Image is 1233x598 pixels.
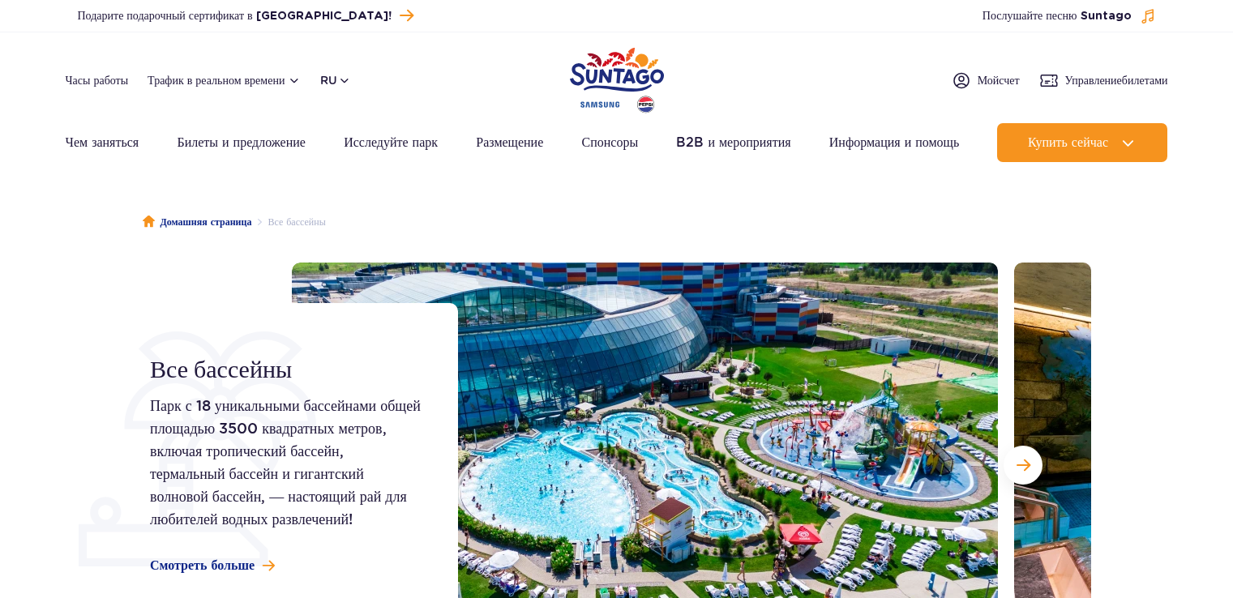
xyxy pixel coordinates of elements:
[66,135,139,150] font: Чем заняться
[143,214,252,230] a: Домашняя страница
[476,135,543,150] font: Размещение
[1004,446,1042,485] button: Следующий слайд
[676,123,790,162] a: B2B и мероприятия
[344,135,438,150] font: Исследуйте парк
[1039,70,1168,90] a: Управлениебилетами
[320,72,351,88] button: ru
[829,135,959,150] font: Информация и помощь
[177,123,306,162] a: Билеты и предложение
[66,123,139,162] a: Чем заняться
[150,397,421,528] font: Парк с 18 уникальными бассейнами общей площадью 3500 квадратных метров, включая тропический бассе...
[78,11,392,22] font: Подарите подарочный сертификат в [GEOGRAPHIC_DATA]!
[999,74,1019,87] font: счет
[148,74,285,87] font: Трафик в реальном времени
[66,74,129,87] font: Часы работы
[582,135,639,150] font: Спонсоры
[983,11,1132,22] font: Послушайте песню Suntago
[1065,74,1122,87] font: Управление
[676,135,790,150] font: B2B и мероприятия
[344,123,438,162] a: Исследуйте парк
[582,123,639,162] a: Спонсоры
[161,216,252,228] font: Домашняя страница
[570,41,664,115] a: Парк Польши
[978,74,1000,87] font: Мой
[983,8,1156,24] button: Послушайте песню Suntago
[148,74,301,87] button: Трафик в реальном времени
[997,123,1167,162] button: Купить сейчас
[476,123,543,162] a: Размещение
[78,5,413,27] a: Подарите подарочный сертификат в [GEOGRAPHIC_DATA]!
[829,123,959,162] a: Информация и помощь
[150,557,275,575] a: Смотреть больше
[1122,74,1168,87] font: билетами
[952,70,1020,90] a: Мойсчет
[320,74,337,87] font: ru
[177,135,306,150] font: Билеты и предложение
[150,355,292,385] font: Все бассейны
[66,72,129,88] a: Часы работы
[268,216,325,228] font: Все бассейны
[150,557,255,573] font: Смотреть больше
